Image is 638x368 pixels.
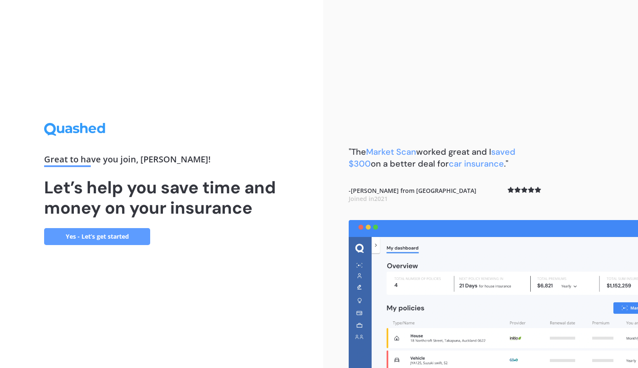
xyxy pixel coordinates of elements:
[349,220,638,368] img: dashboard.webp
[449,158,504,169] span: car insurance
[44,155,279,167] div: Great to have you join , [PERSON_NAME] !
[349,187,476,203] b: - [PERSON_NAME] from [GEOGRAPHIC_DATA]
[349,195,388,203] span: Joined in 2021
[349,146,515,169] b: "The worked great and I on a better deal for ."
[44,177,279,218] h1: Let’s help you save time and money on your insurance
[366,146,416,157] span: Market Scan
[44,228,150,245] a: Yes - Let’s get started
[349,146,515,169] span: saved $300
